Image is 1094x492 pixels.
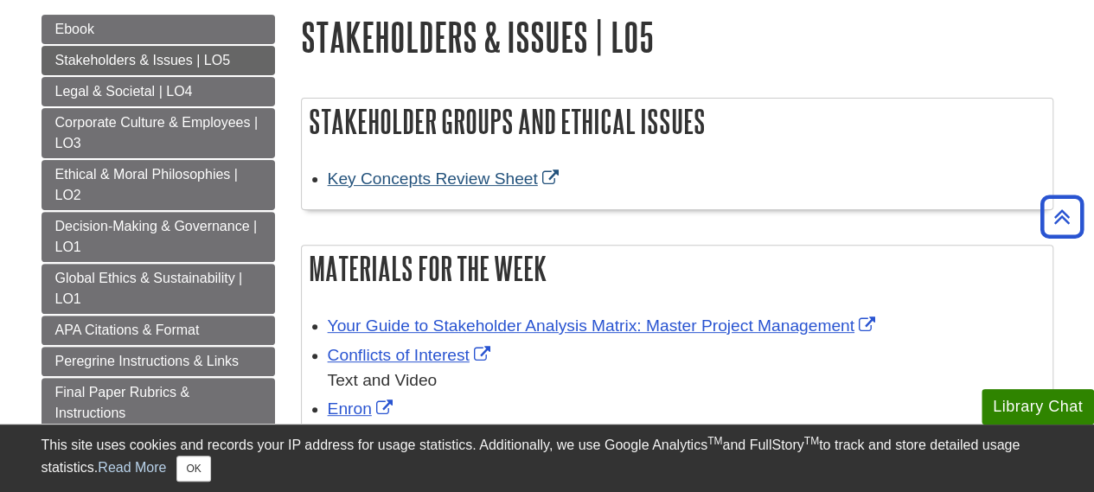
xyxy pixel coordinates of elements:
span: Ebook [55,22,94,36]
span: APA Citations & Format [55,323,200,337]
a: Peregrine Instructions & Links [42,347,275,376]
h2: Materials for the Week [302,246,1052,291]
sup: TM [707,435,722,447]
span: Ethical & Moral Philosophies | LO2 [55,167,238,202]
a: Global Ethics & Sustainability | LO1 [42,264,275,314]
a: Ethical & Moral Philosophies | LO2 [42,160,275,210]
span: Peregrine Instructions & Links [55,354,240,368]
a: Ebook [42,15,275,44]
span: Legal & Societal | LO4 [55,84,193,99]
div: Text and Video [328,368,1044,393]
div: This site uses cookies and records your IP address for usage statistics. Additionally, we use Goo... [42,435,1053,482]
span: Corporate Culture & Employees | LO3 [55,115,258,150]
a: Final Paper Rubrics & Instructions [42,378,275,428]
button: Library Chat [982,389,1094,425]
a: Link opens in new window [328,169,563,188]
a: Stakeholders & Issues | LO5 [42,46,275,75]
a: Link opens in new window [328,346,495,364]
a: Decision-Making & Governance | LO1 [42,212,275,262]
a: Corporate Culture & Employees | LO3 [42,108,275,158]
span: Decision-Making & Governance | LO1 [55,219,258,254]
div: Guide Page Menu [42,15,275,480]
span: Global Ethics & Sustainability | LO1 [55,271,243,306]
a: Read More [98,460,166,475]
a: Link opens in new window [328,316,880,335]
sup: TM [804,435,819,447]
a: Back to Top [1034,205,1090,228]
button: Close [176,456,210,482]
h2: Stakeholder Groups and Ethical Issues [302,99,1052,144]
a: Link opens in new window [328,399,397,418]
h1: Stakeholders & Issues | LO5 [301,15,1053,59]
span: Stakeholders & Issues | LO5 [55,53,230,67]
a: Legal & Societal | LO4 [42,77,275,106]
a: APA Citations & Format [42,316,275,345]
span: Final Paper Rubrics & Instructions [55,385,190,420]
